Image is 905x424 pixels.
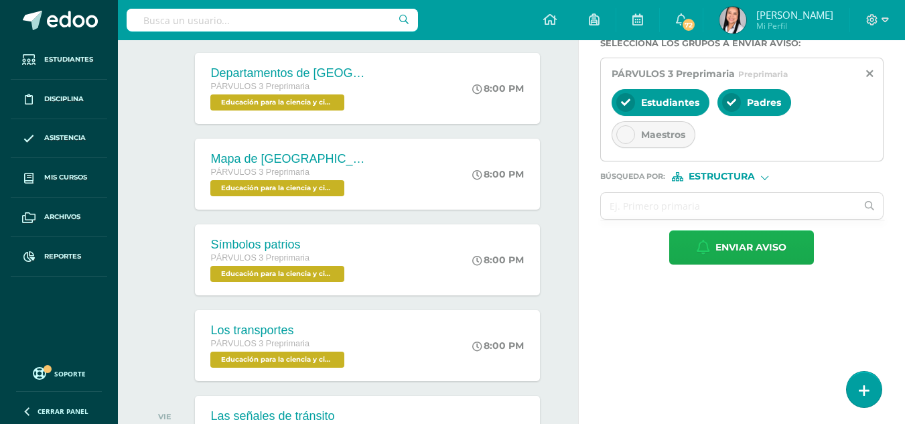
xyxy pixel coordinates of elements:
[210,352,344,368] span: Educación para la ciencia y ciudadanía 'A'
[44,54,93,65] span: Estudiantes
[210,180,344,196] span: Educación para la ciencia y ciudadanía 'A'
[210,409,348,423] div: Las señales de tránsito
[210,324,348,338] div: Los transportes
[38,407,88,416] span: Cerrar panel
[681,17,696,32] span: 72
[672,172,772,182] div: [object Object]
[11,158,107,198] a: Mis cursos
[715,231,786,264] span: Enviar aviso
[756,8,833,21] span: [PERSON_NAME]
[472,168,524,180] div: 8:00 PM
[641,96,699,109] span: Estudiantes
[11,80,107,119] a: Disciplina
[44,172,87,183] span: Mis cursos
[738,69,788,79] span: Preprimaria
[44,94,84,104] span: Disciplina
[747,96,781,109] span: Padres
[689,173,755,180] span: Estructura
[601,193,857,219] input: Ej. Primero primaria
[719,7,746,33] img: a2e504dbe0a8de35478007d67e28394a.png
[210,66,371,80] div: Departamentos de [GEOGRAPHIC_DATA]
[16,364,102,382] a: Soporte
[641,129,685,141] span: Maestros
[600,38,884,48] label: Selecciona los grupos a enviar aviso :
[210,253,309,263] span: PÁRVULOS 3 Preprimaria
[210,339,309,348] span: PÁRVULOS 3 Preprimaria
[11,198,107,237] a: Archivos
[210,94,344,111] span: Educación para la ciencia y ciudadanía 'A'
[127,9,418,31] input: Busca un usuario...
[44,251,81,262] span: Reportes
[612,68,735,80] span: PÁRVULOS 3 Preprimaria
[210,152,371,166] div: Mapa de [GEOGRAPHIC_DATA]
[44,133,86,143] span: Asistencia
[210,82,309,91] span: PÁRVULOS 3 Preprimaria
[11,237,107,277] a: Reportes
[472,254,524,266] div: 8:00 PM
[210,167,309,177] span: PÁRVULOS 3 Preprimaria
[472,82,524,94] div: 8:00 PM
[44,212,80,222] span: Archivos
[210,238,348,252] div: Símbolos patrios
[210,266,344,282] span: Educación para la ciencia y ciudadanía 'A'
[11,40,107,80] a: Estudiantes
[472,340,524,352] div: 8:00 PM
[669,230,814,265] button: Enviar aviso
[54,369,86,378] span: Soporte
[600,173,665,180] span: Búsqueda por :
[756,20,833,31] span: Mi Perfil
[158,412,171,421] div: VIE
[11,119,107,159] a: Asistencia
